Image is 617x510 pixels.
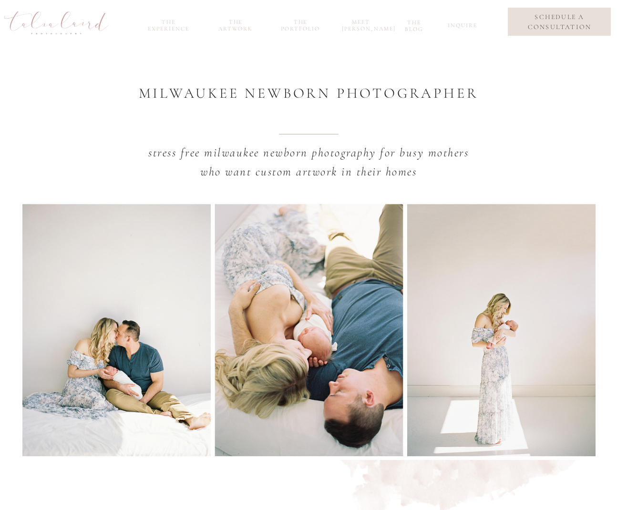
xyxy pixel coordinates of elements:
a: inquire [448,22,474,33]
h2: stress free milwaukee newborn photography for busy mothers who want custom artwork in their homes [146,143,471,189]
a: schedule a consultation [515,12,604,32]
a: the blog [399,19,429,30]
a: the Artwork [213,19,258,30]
h1: Milwaukee newborn Photographer [136,85,481,121]
a: the experience [143,19,194,30]
a: the portfolio [278,19,323,30]
a: meet [PERSON_NAME] [342,19,380,30]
